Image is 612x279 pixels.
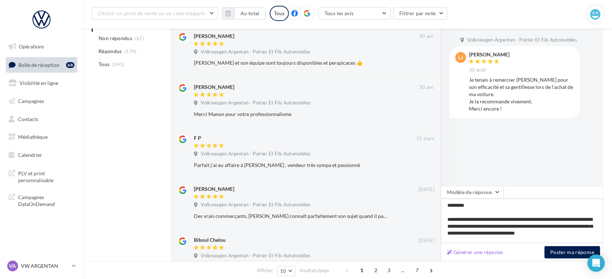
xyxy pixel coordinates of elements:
div: [PERSON_NAME] [194,33,234,40]
span: Volkswagen Argentan - Poirier Et Fils Automobiles [201,253,311,259]
span: Boîte de réception [18,61,60,68]
div: [PERSON_NAME] [469,52,509,57]
button: Choisir un point de vente ou un code magasin [92,7,218,20]
a: PLV et print personnalisable [4,166,79,187]
button: Générer une réponse [444,248,506,257]
span: Volkswagen Argentan - Poirier Et Fils Automobiles [467,37,577,43]
span: Afficher [257,267,273,274]
span: résultats/page [299,267,329,274]
span: 30 avr. [419,33,434,40]
button: Filtrer par note [393,7,448,20]
span: 3 [383,265,395,276]
div: F P [194,134,201,142]
div: Je tenais à remercier [PERSON_NAME] pour son efficacité et sa gentillesse lors de l’achat de ma v... [469,76,574,112]
span: Médiathèque [18,134,48,140]
span: 30 avr. [419,84,434,91]
div: [PERSON_NAME] et son équipe sont toujours disponibles et perspicaces 👍 [194,59,387,66]
a: Campagnes [4,94,79,109]
div: Open Intercom Messenger [587,254,605,272]
span: Campagnes DataOnDemand [18,192,74,208]
span: Répondus [99,48,122,55]
button: 10 [277,266,295,276]
a: Calendrier [4,147,79,163]
div: [PERSON_NAME] [194,185,234,193]
a: Boîte de réception68 [4,57,79,73]
span: Choisir un point de vente ou un code magasin [98,10,205,16]
a: Opérations [4,39,79,54]
div: Parfait j'ai eu affaire à [PERSON_NAME] , vendeur très sympa et passionné [194,162,387,169]
div: Tous [270,6,289,21]
span: (174) [125,48,137,54]
span: 1 [356,265,368,276]
span: 31 mars [416,136,434,142]
span: Tous [99,61,109,68]
a: Médiathèque [4,129,79,145]
p: VW ARGENTAN [21,262,69,270]
span: Visibilité en ligne [19,80,58,86]
span: 10 [280,268,286,274]
span: [DATE] [418,186,434,193]
div: Biboul Chelou [194,236,226,244]
span: 2 [370,265,382,276]
button: Au total [222,7,266,20]
a: Campagnes DataOnDemand [4,189,79,211]
span: Contacts [18,116,38,122]
span: Volkswagen Argentan - Poirier Et Fils Automobiles [201,49,311,55]
span: Calendrier [18,152,42,158]
span: Opérations [19,43,44,50]
span: (241) [112,61,125,67]
div: 68 [66,62,74,68]
span: Volkswagen Argentan - Poirier Et Fils Automobiles [201,151,311,157]
button: Tous les avis [318,7,391,20]
span: ... [397,265,409,276]
div: Des vrais commerçants, [PERSON_NAME] connaît parfaitement son sujet quand il parle de voiture éle... [194,213,387,220]
span: 30 août [469,67,486,73]
span: Tous les avis [325,10,354,16]
button: Modèle de réponse [441,186,504,198]
span: PLV et print personnalisable [18,168,74,184]
span: 7 [411,265,423,276]
button: Poster ma réponse [544,246,600,258]
span: Volkswagen Argentan - Poirier Et Fils Automobiles [201,100,311,106]
span: Volkswagen Argentan - Poirier Et Fils Automobiles [201,202,311,208]
span: Campagnes [18,98,44,104]
a: VA VW ARGENTAN [6,259,77,273]
div: Merci Manon pour votre professionnalisme [194,111,387,118]
span: Non répondus [99,35,132,42]
span: [DATE] [418,237,434,244]
span: VA [9,262,16,270]
a: Visibilité en ligne [4,76,79,91]
span: (67) [135,35,144,41]
span: LJ [459,54,463,61]
a: Contacts [4,112,79,127]
button: Au total [234,7,266,20]
div: [PERSON_NAME] [194,83,234,91]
